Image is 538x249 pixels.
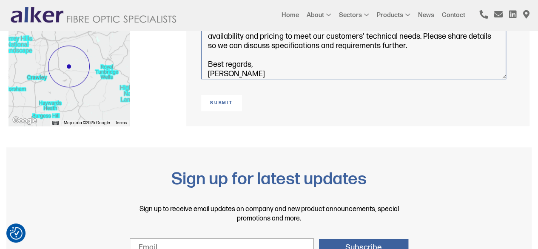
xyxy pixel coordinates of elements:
[11,115,39,126] a: Open this area in Google Maps (opens a new window)
[418,11,434,19] a: News
[307,11,324,19] a: About
[115,120,127,126] a: Terms
[9,6,179,24] img: logo.png
[64,120,110,126] span: Map data ©2025 Google
[6,169,532,190] h2: Sign up for latest updates
[442,11,465,19] a: Contact
[10,227,23,240] img: Revisit consent button
[10,227,23,240] button: Consent Preferences
[377,11,403,19] a: Products
[282,11,299,19] a: Home
[6,190,532,238] p: Sign up to receive email updates on company and new product announcements, special promotions and...
[339,11,362,19] a: Sectors
[201,95,242,111] input: Submit
[52,121,58,125] button: Keyboard shortcuts
[11,115,39,126] img: Google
